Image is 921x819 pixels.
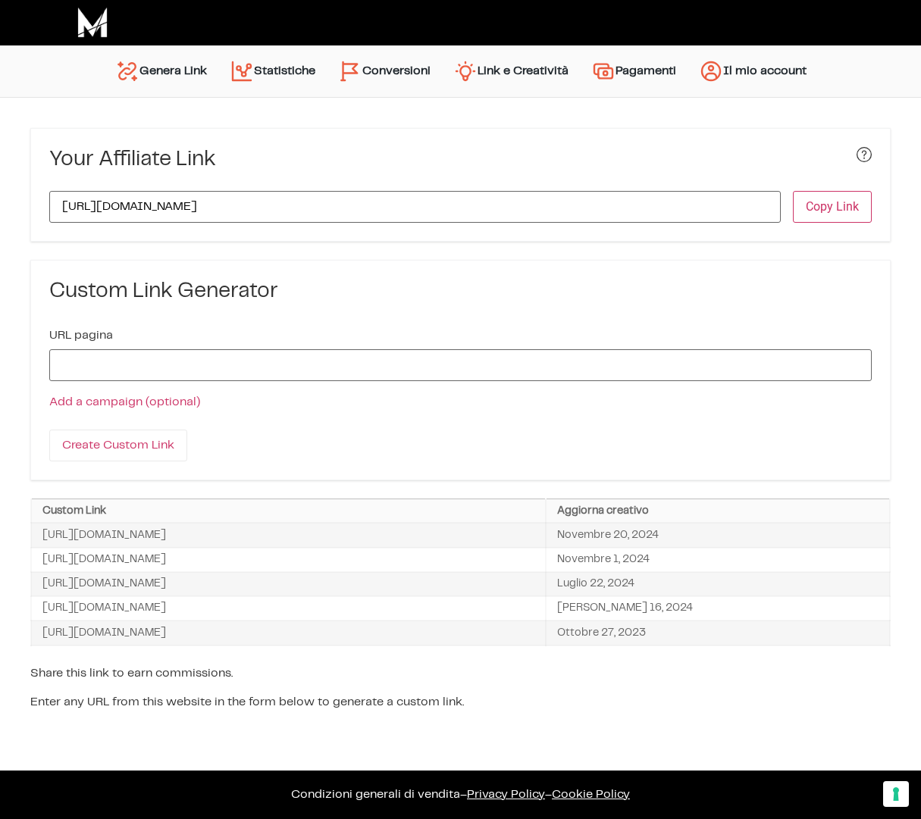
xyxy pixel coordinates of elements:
[31,499,546,524] th: Custom Link
[291,789,460,800] a: Condizioni generali di vendita
[453,59,478,83] img: creativity.svg
[546,499,890,524] th: Aggiorna creativo
[546,548,890,572] td: Novembre 1, 2024
[688,53,818,89] a: Il mio account
[218,53,327,89] a: Statistiche
[115,59,139,83] img: generate-link.svg
[42,600,166,617] span: [URL][DOMAIN_NAME]
[49,330,113,342] label: URL pagina
[580,53,688,89] a: Pagamenti
[49,147,216,173] h3: Your Affiliate Link
[15,786,906,804] p: – –
[12,760,58,805] iframe: Customerly Messenger Launcher
[699,59,723,83] img: account.svg
[42,552,166,568] span: [URL][DOMAIN_NAME]
[546,523,890,547] td: Novembre 20, 2024
[104,45,818,97] nav: Menu principale
[230,59,254,83] img: stats.svg
[793,191,872,223] button: Copy Link
[442,53,580,89] a: Link e Creatività
[546,572,890,596] td: Luglio 22, 2024
[546,596,890,621] td: [PERSON_NAME] 16, 2024
[42,527,166,544] span: [URL][DOMAIN_NAME]
[104,53,218,89] a: Genera Link
[30,693,891,711] p: Enter any URL from this website in the form below to generate a custom link.
[546,621,890,645] td: Ottobre 27, 2023
[883,781,909,807] button: Le tue preferenze relative al consenso per le tecnologie di tracciamento
[327,53,442,89] a: Conversioni
[467,789,545,800] a: Privacy Policy
[591,59,616,83] img: payments.svg
[49,279,872,305] h3: Custom Link Generator
[42,625,166,642] span: [URL][DOMAIN_NAME]
[552,789,630,800] span: Cookie Policy
[49,396,200,408] a: Add a campaign (optional)
[49,430,187,461] input: Create Custom Link
[338,59,362,83] img: conversion-2.svg
[42,576,166,592] span: [URL][DOMAIN_NAME]
[30,664,891,683] p: Share this link to earn commissions.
